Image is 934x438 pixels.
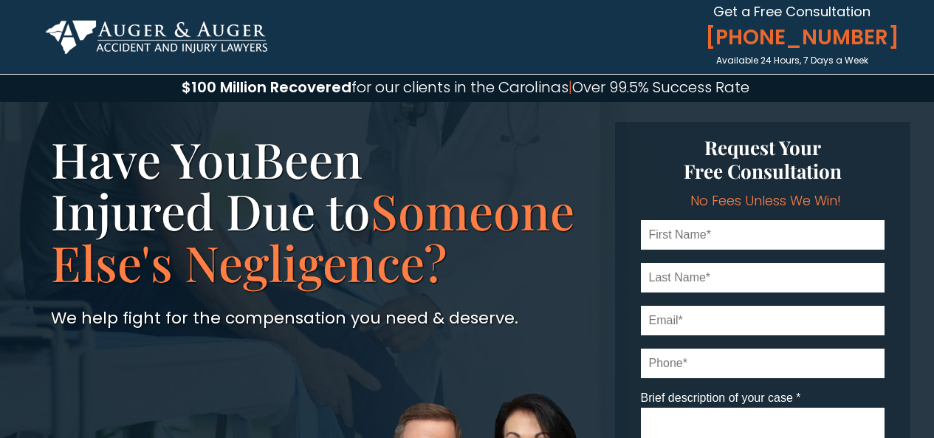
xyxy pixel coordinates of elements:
[572,77,749,97] span: Over 99.5% Success Rate
[253,126,363,191] span: Been
[351,77,569,97] span: for our clients in the Carolinas
[713,2,871,21] span: Get a Free Consultation
[641,349,885,378] input: Phone*
[46,20,267,54] img: Auger & Auger Accident and Injury Lawyers
[569,77,572,97] span: |
[182,77,351,97] span: $100 Million Recovered
[690,191,841,210] span: No Fees Unless We Win!
[684,158,842,184] span: Free Consultation
[704,134,821,160] span: Request Your
[699,20,890,55] a: [PHONE_NUMBER]
[716,54,868,66] span: Available 24 Hours, 7 Days a Week
[641,220,885,250] input: First Name*
[641,263,885,292] input: Last Name*
[51,126,253,191] span: Have You
[51,178,574,295] span: Someone Else's Negligence?
[51,307,518,329] span: We help fight for the compensation you need & deserve.
[641,306,885,335] input: Email*
[51,178,371,243] span: Injured Due to
[699,25,890,50] span: [PHONE_NUMBER]
[641,391,801,404] span: Brief description of your case *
